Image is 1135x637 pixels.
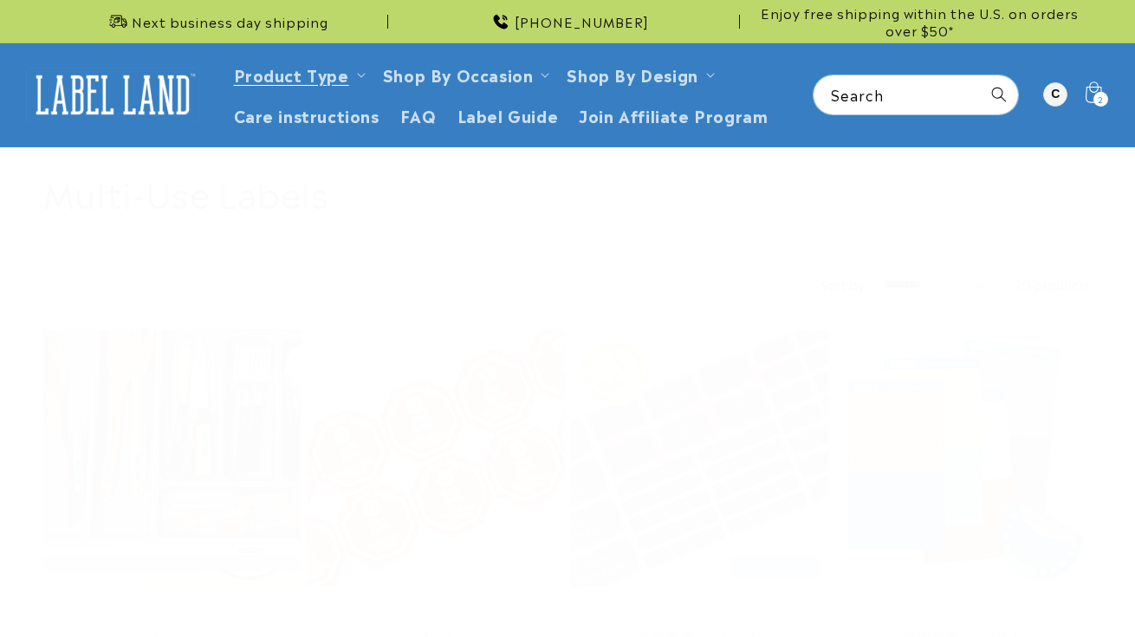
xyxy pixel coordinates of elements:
[234,62,349,86] a: Product Type
[234,105,379,125] span: Care instructions
[579,105,768,125] span: Join Affiliate Program
[1098,92,1104,107] span: 2
[567,62,697,86] a: Shop By Design
[132,13,328,30] span: Next business day shipping
[383,64,534,84] span: Shop By Occasion
[835,601,1093,621] a: Sticky Dots
[43,603,301,623] a: Kosher Labels
[43,169,1092,214] h1: Multi-Use Labels
[556,54,721,94] summary: Shop By Design
[390,94,447,135] a: FAQ
[373,54,557,94] summary: Shop By Occasion
[571,601,828,621] a: Assorted Name Labels
[747,4,1092,38] span: Enjoy free shipping within the U.S. on orders over $50*
[771,556,1118,620] iframe: Gorgias Floating Chat
[224,94,390,135] a: Care instructions
[457,105,559,125] span: Label Guide
[26,68,199,121] img: Label Land
[400,105,437,125] span: FAQ
[308,601,565,621] a: Allergy Labels
[1014,276,1092,293] span: 20 products
[568,94,778,135] a: Join Affiliate Program
[980,75,1018,114] button: Search
[515,13,649,30] span: [PHONE_NUMBER]
[820,276,867,293] label: Sort by:
[20,62,206,128] a: Label Land
[224,54,373,94] summary: Product Type
[447,94,569,135] a: Label Guide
